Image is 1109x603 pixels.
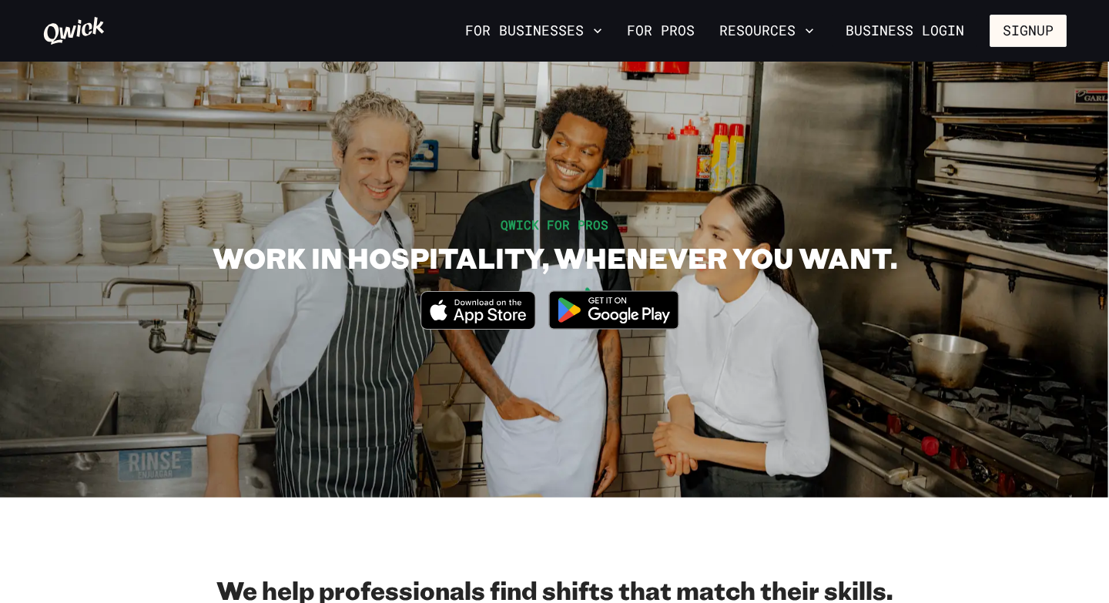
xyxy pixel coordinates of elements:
button: Signup [990,15,1067,47]
h1: WORK IN HOSPITALITY, WHENEVER YOU WANT. [213,240,897,275]
button: For Businesses [459,18,608,44]
img: Get it on Google Play [539,281,689,339]
a: For Pros [621,18,701,44]
button: Resources [713,18,820,44]
span: QWICK FOR PROS [501,216,608,233]
a: Business Login [833,15,977,47]
a: Download on the App Store [420,317,536,333]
